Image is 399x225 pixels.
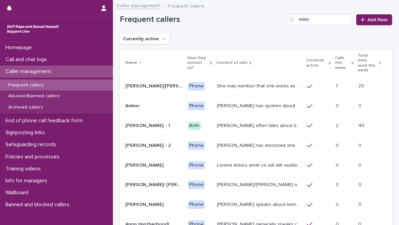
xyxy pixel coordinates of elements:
[3,93,65,99] p: Abusive/Banned callers
[336,82,339,89] p: 1
[217,200,303,208] p: Caller speaks about being raped and abused by the police and her ex-husband of 20 years. She has ...
[125,161,165,168] p: [PERSON_NAME]
[217,181,303,188] p: Anna/Emma often talks about being raped at gunpoint at the age of 13/14 by her ex-partner, aged 1...
[125,102,141,109] p: Amber
[336,200,340,208] p: 0
[335,54,350,72] p: Calls this week
[120,195,392,215] tr: [PERSON_NAME][PERSON_NAME] Phone[PERSON_NAME] speaks about being raped and abused by the police a...
[3,141,62,148] p: Safeguarding records
[3,201,75,208] p: Banned and blocked callers
[217,82,303,89] p: She may mention that she works as a Nanny, looking after two children. Abbie / Emily has let us k...
[120,33,170,44] button: Currently active
[3,117,88,124] p: End of phone call feedback form
[125,181,184,188] p: [PERSON_NAME]/ [PERSON_NAME]
[3,154,65,160] p: Policies and processes
[188,141,205,150] div: Phone
[188,82,205,90] div: Phone
[3,56,52,63] p: Call and chat logs
[217,141,303,149] p: Amy has disclosed she has survived two rapes, one in the UK and the other in Australia in 2013. S...
[120,155,392,175] tr: [PERSON_NAME][PERSON_NAME] PhoneLoremi dolors amet co adi elit seddo eiu tempor in u labor et dol...
[358,52,377,74] p: Total mins used this week
[217,161,303,168] p: Andrew shared that he has been raped and beaten by a group of men in or near his home twice withi...
[120,136,392,155] tr: [PERSON_NAME] - 2[PERSON_NAME] - 2 Phone[PERSON_NAME] has disclosed she has survived two rapes, o...
[336,102,340,109] p: 0
[168,2,204,9] p: Frequent callers
[3,44,37,51] p: Homepage
[188,122,201,130] div: Both
[358,161,363,168] p: 0
[120,116,392,136] tr: [PERSON_NAME] - 1[PERSON_NAME] - 1 Both[PERSON_NAME] often talks about being raped a night before...
[125,122,171,129] p: [PERSON_NAME] - 1
[187,54,208,72] p: How they contact us?
[217,102,303,109] p: Amber has spoken about multiple experiences of sexual abuse. Amber told us she is now 18 (as of 0...
[287,14,352,25] input: Search
[3,104,49,110] p: Archived callers
[358,102,363,109] p: 0
[120,15,284,25] h1: Frequent callers
[3,129,50,136] p: Signposting links
[120,96,392,116] tr: AmberAmber Phone[PERSON_NAME] has spoken about multiple experiences of [MEDICAL_DATA]. [PERSON_NA...
[188,200,205,209] div: Phone
[336,161,340,168] p: 0
[125,59,137,67] p: Name
[336,181,340,188] p: 0
[216,59,248,67] p: Content of calls
[217,122,303,129] p: Amy often talks about being raped a night before or 2 weeks ago or a month ago. She also makes re...
[3,166,46,172] p: Training videos
[336,141,340,149] p: 0
[358,181,363,188] p: 0
[125,82,184,89] p: Abbie/Emily (Anon/'I don't know'/'I can't remember')
[125,200,165,208] p: [PERSON_NAME]
[356,14,392,25] a: Add New
[188,161,205,170] div: Phone
[358,122,365,129] p: 43
[3,178,53,184] p: Info for managers
[125,141,172,149] p: [PERSON_NAME] - 2
[358,82,365,89] p: 29
[368,17,388,22] span: Add New
[3,189,34,196] p: Wallboard
[3,68,57,75] p: Caller management
[358,141,363,149] p: 0
[336,122,340,129] p: 2
[5,22,60,36] img: rhQMoQhaT3yELyF149Cw
[120,175,392,195] tr: [PERSON_NAME]/ [PERSON_NAME][PERSON_NAME]/ [PERSON_NAME] Phone[PERSON_NAME]/[PERSON_NAME] often t...
[120,76,392,96] tr: [PERSON_NAME]/[PERSON_NAME] (Anon/'I don't know'/'I can't remember')[PERSON_NAME]/[PERSON_NAME] (...
[358,200,363,208] p: 0
[306,57,327,69] p: Currently active
[116,1,160,9] a: Caller management
[188,181,205,189] div: Phone
[3,82,49,88] p: Frequent callers
[188,102,205,110] div: Phone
